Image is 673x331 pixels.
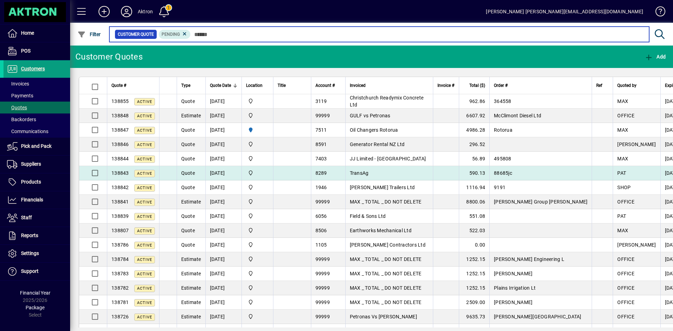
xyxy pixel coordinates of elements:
[111,127,129,133] span: 138847
[459,238,489,252] td: 0.00
[137,257,152,262] span: Active
[617,98,628,104] span: MAX
[205,195,242,209] td: [DATE]
[617,242,656,248] span: [PERSON_NAME]
[111,242,129,248] span: 138786
[181,199,201,205] span: Estimate
[181,242,195,248] span: Quote
[181,299,201,305] span: Estimate
[7,105,27,110] span: Quotes
[111,170,129,176] span: 138843
[315,98,327,104] span: 3119
[21,250,39,256] span: Settings
[21,48,30,54] span: POS
[459,267,489,281] td: 1252.15
[459,223,489,238] td: 522.03
[350,127,398,133] span: Oil Changers Rotorua
[181,127,195,133] span: Quote
[246,97,269,105] span: Central
[137,171,152,176] span: Active
[7,93,33,98] span: Payments
[315,170,327,176] span: 8289
[350,271,422,276] span: MAX _ TOTAL _ DO NOT DELETE
[350,242,426,248] span: [PERSON_NAME] Contractors Ltd
[315,82,335,89] span: Account #
[205,123,242,137] td: [DATE]
[21,66,45,71] span: Customers
[137,186,152,190] span: Active
[617,299,634,305] span: OFFICE
[494,256,564,262] span: [PERSON_NAME] Engineering L
[7,129,48,134] span: Communications
[469,82,485,89] span: Total ($)
[494,156,511,161] span: 495808
[459,180,489,195] td: 1116.94
[4,191,70,209] a: Financials
[617,314,634,319] span: OFFICE
[181,271,201,276] span: Estimate
[4,209,70,227] a: Staff
[315,127,327,133] span: 7511
[617,213,626,219] span: PAT
[315,256,330,262] span: 99999
[137,286,152,291] span: Active
[494,199,587,205] span: [PERSON_NAME] Group [PERSON_NAME]
[315,113,330,118] span: 99999
[315,285,330,291] span: 99999
[111,271,129,276] span: 138783
[205,209,242,223] td: [DATE]
[459,295,489,310] td: 2509.00
[617,82,637,89] span: Quoted by
[494,170,512,176] span: 88685jc
[350,213,386,219] span: Field & Sons Ltd
[76,28,103,41] button: Filter
[617,228,628,233] span: MAX
[350,314,417,319] span: Petronas Vs [PERSON_NAME]
[437,82,454,89] span: Invoice #
[205,166,242,180] td: [DATE]
[21,143,52,149] span: Pick and Pack
[159,30,191,39] mat-chip: Pending Status: Pending
[111,228,129,233] span: 138807
[315,299,330,305] span: 99999
[278,82,286,89] span: Title
[4,125,70,137] a: Communications
[181,185,195,190] span: Quote
[75,51,143,62] div: Customer Quotes
[459,152,489,166] td: 56.89
[205,252,242,267] td: [DATE]
[181,228,195,233] span: Quote
[181,82,190,89] span: Type
[350,95,424,108] span: Christchurch Readymix Concrete Ltd
[4,78,70,90] a: Invoices
[246,298,269,306] span: Central
[205,295,242,310] td: [DATE]
[137,114,152,118] span: Active
[7,117,36,122] span: Backorders
[459,281,489,295] td: 1252.15
[20,290,50,296] span: Financial Year
[350,199,422,205] span: MAX _ TOTAL _ DO NOT DELETE
[210,82,231,89] span: Quote Date
[181,156,195,161] span: Quote
[77,32,101,37] span: Filter
[21,161,41,167] span: Suppliers
[21,179,41,185] span: Products
[21,215,32,220] span: Staff
[4,102,70,113] a: Quotes
[246,212,269,220] span: Central
[596,82,602,89] span: Ref
[4,138,70,155] a: Pick and Pack
[315,82,341,89] div: Account #
[459,252,489,267] td: 1252.15
[617,271,634,276] span: OFFICE
[494,82,587,89] div: Order #
[494,185,505,190] span: 9191
[494,98,511,104] span: 364558
[350,142,405,147] span: Generator Rental NZ Ltd
[459,209,489,223] td: 551.08
[315,213,327,219] span: 6056
[210,82,237,89] div: Quote Date
[181,142,195,147] span: Quote
[617,170,626,176] span: PAT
